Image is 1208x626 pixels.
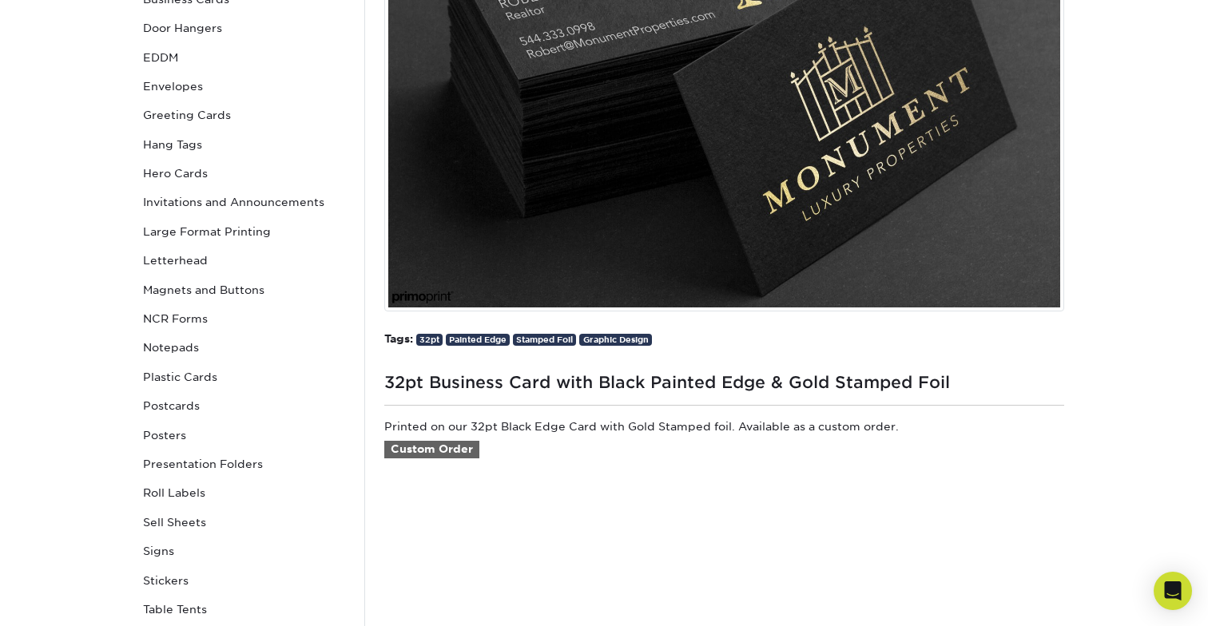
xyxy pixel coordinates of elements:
[137,595,352,624] a: Table Tents
[137,246,352,275] a: Letterhead
[137,217,352,246] a: Large Format Printing
[137,159,352,188] a: Hero Cards
[137,188,352,216] a: Invitations and Announcements
[137,391,352,420] a: Postcards
[137,333,352,362] a: Notepads
[384,418,1064,477] p: Printed on our 32pt Black Edge Card with Gold Stamped foil. Available as a custom order.
[137,101,352,129] a: Greeting Cards
[137,537,352,565] a: Signs
[446,334,510,346] a: Painted Edge
[137,14,352,42] a: Door Hangers
[137,130,352,159] a: Hang Tags
[137,72,352,101] a: Envelopes
[384,441,479,458] a: Custom Order
[384,366,1064,392] h1: 32pt Business Card with Black Painted Edge & Gold Stamped Foil
[513,334,576,346] a: Stamped Foil
[416,334,443,346] a: 32pt
[1154,572,1192,610] div: Open Intercom Messenger
[137,508,352,537] a: Sell Sheets
[137,450,352,478] a: Presentation Folders
[579,334,651,346] a: Graphic Design
[384,332,413,345] strong: Tags:
[137,275,352,304] a: Magnets and Buttons
[137,304,352,333] a: NCR Forms
[137,421,352,450] a: Posters
[137,566,352,595] a: Stickers
[137,478,352,507] a: Roll Labels
[137,363,352,391] a: Plastic Cards
[137,43,352,72] a: EDDM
